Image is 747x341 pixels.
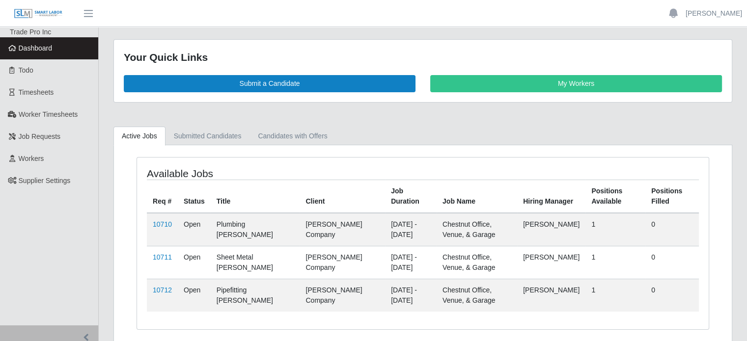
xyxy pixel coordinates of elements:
th: Title [211,180,300,213]
td: [PERSON_NAME] Company [300,279,385,312]
a: Submitted Candidates [166,127,250,146]
span: Workers [19,155,44,162]
td: 0 [645,246,699,279]
div: Your Quick Links [124,50,722,65]
span: Trade Pro Inc [10,28,51,36]
span: Job Requests [19,132,61,140]
td: [PERSON_NAME] [517,279,585,312]
a: Candidates with Offers [249,127,335,146]
td: 0 [645,213,699,246]
span: Dashboard [19,44,53,52]
span: Timesheets [19,88,54,96]
td: [PERSON_NAME] Company [300,213,385,246]
th: Status [178,180,211,213]
span: Todo [19,66,33,74]
td: Plumbing [PERSON_NAME] [211,213,300,246]
td: 1 [585,279,645,312]
th: Job Name [437,180,517,213]
td: 1 [585,246,645,279]
a: Submit a Candidate [124,75,415,92]
td: Chestnut Office, Venue, & Garage [437,279,517,312]
td: [DATE] - [DATE] [385,246,437,279]
a: 10710 [153,220,172,228]
td: [PERSON_NAME] Company [300,246,385,279]
span: Worker Timesheets [19,110,78,118]
td: Open [178,213,211,246]
th: Hiring Manager [517,180,585,213]
td: [PERSON_NAME] [517,213,585,246]
th: Client [300,180,385,213]
td: [DATE] - [DATE] [385,213,437,246]
td: 0 [645,279,699,312]
td: Open [178,279,211,312]
td: Open [178,246,211,279]
a: [PERSON_NAME] [686,8,742,19]
td: Sheet Metal [PERSON_NAME] [211,246,300,279]
td: 1 [585,213,645,246]
td: [PERSON_NAME] [517,246,585,279]
span: Supplier Settings [19,177,71,184]
a: Active Jobs [113,127,166,146]
th: Job Duration [385,180,437,213]
th: Positions Filled [645,180,699,213]
td: Chestnut Office, Venue, & Garage [437,213,517,246]
a: 10712 [153,286,172,294]
a: My Workers [430,75,722,92]
a: 10711 [153,253,172,261]
th: Positions Available [585,180,645,213]
h4: Available Jobs [147,167,368,180]
td: Pipefitting [PERSON_NAME] [211,279,300,312]
th: Req # [147,180,178,213]
img: SLM Logo [14,8,63,19]
td: Chestnut Office, Venue, & Garage [437,246,517,279]
td: [DATE] - [DATE] [385,279,437,312]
